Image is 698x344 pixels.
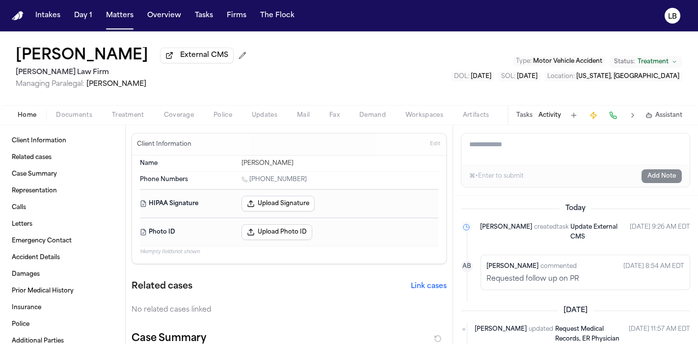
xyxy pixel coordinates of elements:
[297,111,310,119] span: Mail
[642,169,682,183] button: Add Note
[540,262,577,271] span: commented
[18,111,36,119] span: Home
[31,7,64,25] button: Intakes
[12,237,72,245] span: Emergency Contact
[12,287,74,295] span: Prior Medical History
[516,58,532,64] span: Type :
[538,111,561,119] button: Activity
[645,111,682,119] button: Assistant
[427,136,443,152] button: Edit
[359,111,386,119] span: Demand
[469,172,524,180] div: ⌘+Enter to submit
[480,222,532,242] span: [PERSON_NAME]
[12,304,41,312] span: Insurance
[638,58,669,66] span: Treatment
[498,72,540,81] button: Edit SOL: 2027-07-11
[160,48,234,63] button: External CMS
[70,7,96,25] button: Day 1
[12,170,57,178] span: Case Summary
[430,141,440,148] span: Edit
[12,204,26,212] span: Calls
[16,80,84,88] span: Managing Paralegal:
[471,74,491,79] span: [DATE]
[12,320,29,328] span: Police
[8,283,117,299] a: Prior Medical History
[8,133,117,149] a: Client Information
[12,11,24,21] img: Finch Logo
[614,58,635,66] span: Status:
[191,7,217,25] button: Tasks
[630,222,690,242] time: October 9, 2025 at 9:26 AM
[411,282,447,291] button: Link cases
[547,74,575,79] span: Location :
[516,111,533,119] button: Tasks
[12,270,40,278] span: Damages
[16,67,250,79] h2: [PERSON_NAME] Law Firm
[8,166,117,182] a: Case Summary
[560,204,591,213] span: Today
[223,7,250,25] button: Firms
[576,74,679,79] span: [US_STATE], [GEOGRAPHIC_DATA]
[587,108,600,122] button: Create Immediate Task
[180,51,228,60] span: External CMS
[606,108,620,122] button: Make a Call
[544,72,682,81] button: Edit Location: New York, NY
[570,222,622,242] a: Update External CMS
[12,154,52,161] span: Related cases
[8,300,117,316] a: Insurance
[517,74,537,79] span: [DATE]
[16,47,148,65] h1: [PERSON_NAME]
[242,224,312,240] button: Upload Photo ID
[668,13,677,20] text: LB
[8,216,117,232] a: Letters
[140,196,236,212] dt: HIPAA Signature
[8,250,117,265] a: Accident Details
[256,7,298,25] button: The Flock
[461,261,473,272] div: AB
[242,159,438,167] div: [PERSON_NAME]
[140,248,438,256] p: 14 empty fields not shown.
[12,220,32,228] span: Letters
[252,111,277,119] span: Updates
[135,140,193,148] h3: Client Information
[12,11,24,21] a: Home
[8,183,117,199] a: Representation
[143,7,185,25] button: Overview
[534,222,568,242] span: created task
[405,111,443,119] span: Workspaces
[132,305,447,315] div: No related cases linked
[486,262,538,271] span: [PERSON_NAME]
[463,111,489,119] span: Artifacts
[86,80,146,88] span: [PERSON_NAME]
[329,111,340,119] span: Fax
[132,280,192,293] h2: Related cases
[12,254,60,262] span: Accident Details
[8,317,117,332] a: Police
[140,159,236,167] dt: Name
[8,266,117,282] a: Damages
[56,111,92,119] span: Documents
[242,196,315,212] button: Upload Signature
[570,224,617,240] span: Update External CMS
[102,7,137,25] button: Matters
[214,111,232,119] span: Police
[8,150,117,165] a: Related cases
[501,74,515,79] span: SOL :
[164,111,194,119] span: Coverage
[623,261,684,272] time: October 9, 2025 at 8:54 AM
[451,72,494,81] button: Edit DOL: 2025-07-11
[609,56,682,68] button: Change status from Treatment
[16,47,148,65] button: Edit matter name
[454,74,469,79] span: DOL :
[513,56,605,66] button: Edit Type: Motor Vehicle Accident
[12,187,57,195] span: Representation
[8,200,117,215] a: Calls
[112,111,144,119] span: Treatment
[655,111,682,119] span: Assistant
